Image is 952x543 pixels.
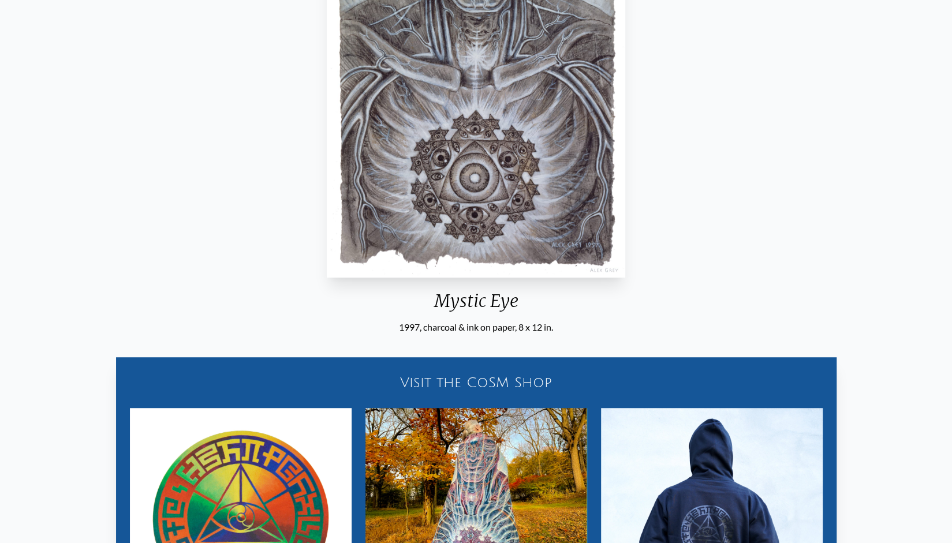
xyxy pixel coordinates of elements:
div: 1997, charcoal & ink on paper, 8 x 12 in. [322,320,630,334]
div: Mystic Eye [322,290,630,320]
a: Visit the CoSM Shop [123,364,830,401]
